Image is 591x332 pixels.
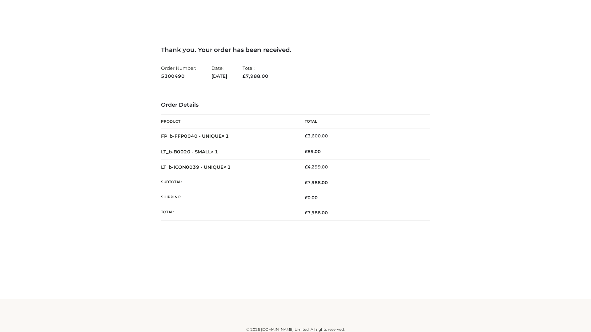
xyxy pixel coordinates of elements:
[161,115,295,128] th: Product
[305,149,321,154] bdi: 89.00
[305,180,328,185] span: 7,988.00
[211,63,227,81] li: Date:
[161,164,231,170] strong: LT_b-ICON0039 - UNIQUE
[305,149,308,154] span: £
[305,210,328,215] span: 7,988.00
[305,210,308,215] span: £
[305,164,308,170] span: £
[161,46,430,53] h3: Thank you. Your order has been received.
[305,133,328,139] bdi: 3,600.00
[161,190,295,205] th: Shipping:
[243,73,246,79] span: £
[223,164,231,170] strong: × 1
[305,180,308,185] span: £
[161,133,229,139] strong: FP_b-FFP0040 - UNIQUE
[305,133,308,139] span: £
[161,149,218,155] strong: LT_b-B0020 - SMALL
[305,164,328,170] bdi: 4,299.00
[211,72,227,80] strong: [DATE]
[161,102,430,109] h3: Order Details
[305,195,308,200] span: £
[243,63,268,81] li: Total:
[243,73,268,79] span: 7,988.00
[161,205,295,220] th: Total:
[211,149,218,155] strong: × 1
[161,63,196,81] li: Order Number:
[222,133,229,139] strong: × 1
[305,195,318,200] bdi: 0.00
[161,72,196,80] strong: 5300490
[295,115,430,128] th: Total
[161,175,295,190] th: Subtotal:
